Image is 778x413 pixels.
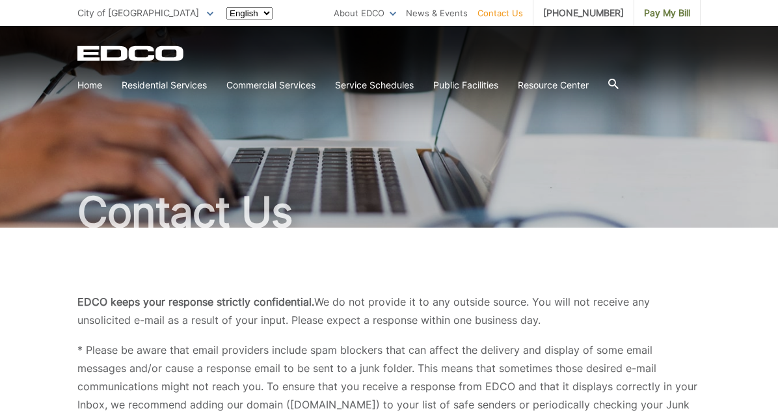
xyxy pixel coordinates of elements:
[406,6,468,20] a: News & Events
[77,78,102,92] a: Home
[226,7,273,20] select: Select a language
[77,7,199,18] span: City of [GEOGRAPHIC_DATA]
[226,78,315,92] a: Commercial Services
[477,6,523,20] a: Contact Us
[335,78,414,92] a: Service Schedules
[77,46,185,61] a: EDCD logo. Return to the homepage.
[77,191,701,233] h1: Contact Us
[122,78,207,92] a: Residential Services
[77,293,701,329] p: We do not provide it to any outside source. You will not receive any unsolicited e-mail as a resu...
[433,78,498,92] a: Public Facilities
[77,295,314,308] b: EDCO keeps your response strictly confidential.
[334,6,396,20] a: About EDCO
[518,78,589,92] a: Resource Center
[644,6,690,20] span: Pay My Bill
